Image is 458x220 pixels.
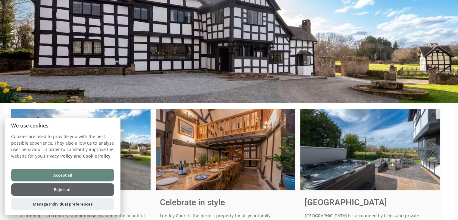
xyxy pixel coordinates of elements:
button: Reject all [11,183,114,196]
img: luntley-Court-Herefordshire-holiday-home-accomodation-sleeps-16.content.full.jpg [156,109,295,190]
h2: We use cookies [5,123,120,128]
button: Manage Individual preferences [11,198,114,210]
button: Accept all [11,169,114,181]
p: Cookies are used to provide you with the best possible experience. They also allow us to analyse ... [5,133,120,164]
a: Privacy Policy and Cookie Policy [44,153,111,159]
h1: Celebrate in style [160,197,291,207]
img: thumbnail_9.full.jpg [11,109,150,190]
h1: [GEOGRAPHIC_DATA] [305,197,435,207]
img: thumbnail_16.full.jpg [300,109,440,190]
